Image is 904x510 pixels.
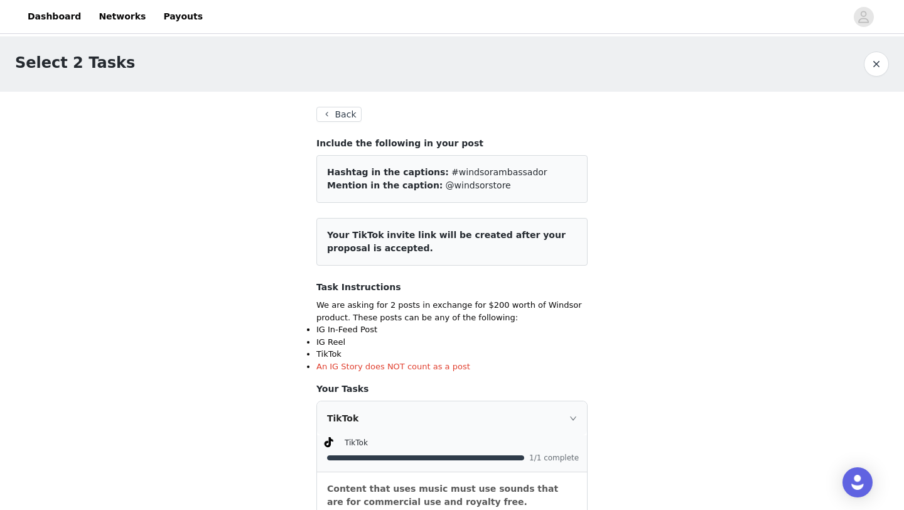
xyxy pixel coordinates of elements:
[842,467,873,497] div: Open Intercom Messenger
[316,348,588,361] li: TikTok
[316,336,588,349] li: IG Reel
[91,3,153,31] a: Networks
[15,52,135,74] h1: Select 2 Tasks
[451,167,547,177] span: #windsorambassador
[446,180,511,190] span: @windsorstore
[156,3,210,31] a: Payouts
[858,7,869,27] div: avatar
[20,3,89,31] a: Dashboard
[569,415,577,422] i: icon: right
[345,438,368,447] span: TikTok
[316,299,588,323] p: We are asking for 2 posts in exchange for $200 worth of Windsor product. These posts can be any o...
[316,382,588,396] h4: Your Tasks
[327,230,566,253] span: Your TikTok invite link will be created after your proposal is accepted.
[327,167,449,177] span: Hashtag in the captions:
[529,454,579,462] span: 1/1 complete
[316,281,588,294] h4: Task Instructions
[316,107,362,122] button: Back
[316,362,470,371] span: An IG Story does NOT count as a post
[327,180,443,190] span: Mention in the caption:
[316,137,588,150] h4: Include the following in your post
[316,323,588,336] li: IG In-Feed Post
[317,401,587,435] div: icon: rightTikTok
